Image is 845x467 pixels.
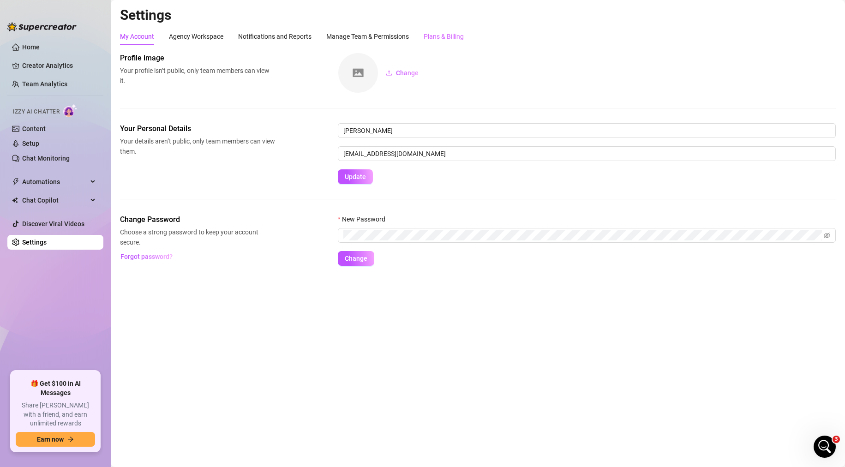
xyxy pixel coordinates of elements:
[41,145,170,181] div: I ended up unsending these particular messages, but [DATE] when I'm going through messages I will...
[16,379,95,397] span: 🎁 Get $100 in AI Messages
[345,173,366,180] span: Update
[12,178,19,186] span: thunderbolt
[45,12,90,21] p: Active 15h ago
[22,140,39,147] a: Setup
[7,194,177,222] div: Athena says…
[7,222,177,243] div: Giselle says…
[326,31,409,42] div: Manage Team & Permissions
[22,80,67,88] a: Team Analytics
[162,4,179,20] div: Close
[59,302,66,310] button: Start recording
[46,39,170,48] div: here's an example
[120,214,275,225] span: Change Password
[169,31,223,42] div: Agency Workspace
[386,70,392,76] span: upload
[345,255,367,262] span: Change
[33,140,177,187] div: I ended up unsending these particular messages, but [DATE] when I'm going through messages I will...
[378,66,426,80] button: Change
[22,193,88,208] span: Chat Copilot
[120,123,275,134] span: Your Personal Details
[15,249,144,303] div: So sorry this happened, and thank you for taking the time to share the details we requested. I’m ...
[14,302,22,310] button: Emoji picker
[55,225,76,231] b: Giselle
[158,299,173,313] button: Send a message…
[7,243,177,329] div: Giselle says…
[338,53,378,93] img: square-placeholder.png
[7,82,151,120] div: Hi [PERSON_NAME], I'm really sorry about that. Can I get this fan's ID, please?
[7,140,177,194] div: Athena says…
[833,436,840,443] span: 3
[43,223,52,233] img: Profile image for Giselle
[338,146,836,161] input: Enter new email
[7,127,177,140] div: [DATE]
[120,53,275,64] span: Profile image
[28,62,37,71] img: Profile image for Ella
[6,4,24,21] button: go back
[22,220,84,228] a: Discover Viral Videos
[40,63,91,70] b: [PERSON_NAME]
[338,169,373,184] button: Update
[7,22,77,31] img: logo-BBDzfeDw.svg
[8,283,177,299] textarea: Message…
[22,58,96,73] a: Creator Analytics
[338,123,836,138] input: Enter name
[44,302,51,310] button: Upload attachment
[238,31,312,42] div: Notifications and Reports
[22,155,70,162] a: Chat Monitoring
[37,436,64,443] span: Earn now
[120,31,154,42] div: My Account
[120,253,173,260] span: Forgot password?
[120,136,275,156] span: Your details aren’t public, only team members can view them.
[824,232,830,239] span: eye-invisible
[396,69,419,77] span: Change
[29,302,36,310] button: Gif picker
[7,82,177,127] div: Ella says…
[13,108,60,116] span: Izzy AI Chatter
[424,31,464,42] div: Plans & Billing
[22,239,47,246] a: Settings
[63,104,78,117] img: AI Chatter
[144,4,162,21] button: Home
[115,194,177,215] div: @u318125216
[40,62,157,71] div: joined the conversation
[45,5,69,12] h1: Giselle
[26,5,41,20] img: Profile image for Giselle
[120,66,275,86] span: Your profile isn’t public, only team members can view it.
[338,251,374,266] button: Change
[67,436,74,443] span: arrow-right
[338,214,391,224] label: New Password
[22,43,40,51] a: Home
[343,230,822,240] input: New Password
[7,60,177,82] div: Ella says…
[55,224,142,232] div: joined the conversation
[16,401,95,428] span: Share [PERSON_NAME] with a friend, and earn unlimited rewards
[120,6,836,24] h2: Settings
[122,200,170,209] div: @u318125216
[7,243,151,309] div: So sorry this happened, and thank you for taking the time to share the details we requested. I’m ...
[120,227,275,247] span: Choose a strong password to keep your account secure.
[22,174,88,189] span: Automations
[120,249,173,264] button: Forgot password?
[814,436,836,458] iframe: Intercom live chat
[16,432,95,447] button: Earn nowarrow-right
[12,197,18,204] img: Chat Copilot
[22,125,46,132] a: Content
[15,87,144,114] div: Hi [PERSON_NAME], I'm really sorry about that. Can I get this fan's ID, please?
